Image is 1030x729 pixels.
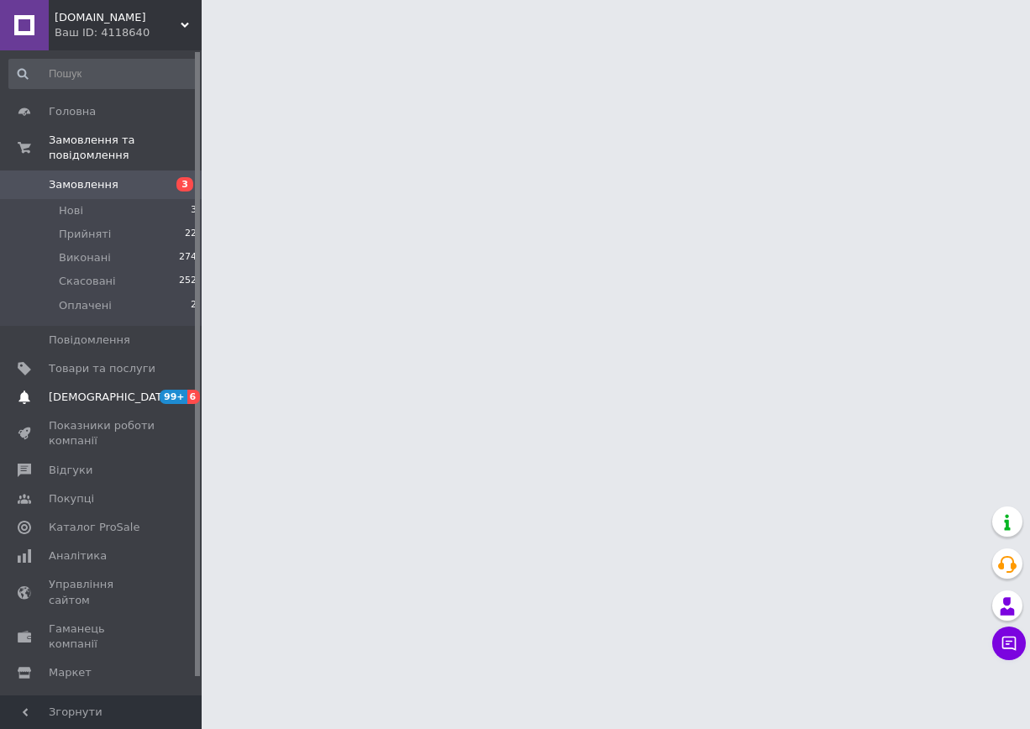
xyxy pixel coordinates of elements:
[59,274,116,289] span: Скасовані
[59,203,83,218] span: Нові
[179,250,197,265] span: 274
[49,665,92,680] span: Маркет
[55,25,202,40] div: Ваш ID: 4118640
[185,227,197,242] span: 22
[49,548,107,564] span: Аналітика
[55,10,181,25] span: Dok.Promo
[49,694,134,709] span: Налаштування
[49,577,155,607] span: Управління сайтом
[49,104,96,119] span: Головна
[49,361,155,376] span: Товари та послуги
[49,177,118,192] span: Замовлення
[49,390,173,405] span: [DEMOGRAPHIC_DATA]
[49,621,155,652] span: Гаманець компанії
[49,418,155,448] span: Показники роботи компанії
[191,203,197,218] span: 3
[49,133,202,163] span: Замовлення та повідомлення
[160,390,187,404] span: 99+
[59,298,112,313] span: Оплачені
[49,463,92,478] span: Відгуки
[49,520,139,535] span: Каталог ProSale
[191,298,197,313] span: 2
[59,250,111,265] span: Виконані
[187,390,201,404] span: 6
[992,627,1026,660] button: Чат з покупцем
[49,333,130,348] span: Повідомлення
[49,491,94,506] span: Покупці
[8,59,198,89] input: Пошук
[176,177,193,191] span: 3
[179,274,197,289] span: 252
[59,227,111,242] span: Прийняті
